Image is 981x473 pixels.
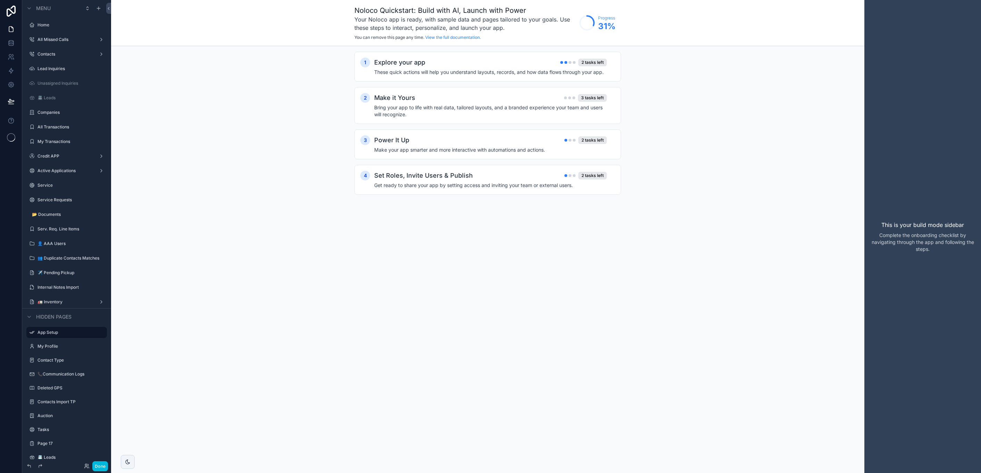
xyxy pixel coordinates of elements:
label: Contact Type [37,357,103,363]
h1: Noloco Quickstart: Build with AI, Launch with Power [354,6,576,15]
button: Done [92,461,108,471]
label: My Profile [37,344,103,349]
label: Active Applications [37,168,93,174]
label: Companies [37,110,103,115]
span: You can remove this page any time. [354,35,424,40]
p: This is your build mode sidebar [881,221,964,229]
span: Menu [36,5,51,12]
label: All Missed Calls [37,37,93,42]
label: Service [37,183,103,188]
label: Unassigned Inquiries [37,81,103,86]
span: Progress [598,15,615,21]
label: All Transactions [37,124,103,130]
label: Serv. Req. Line Items [37,226,103,232]
label: Contacts [37,51,93,57]
label: 🚛 Inventory [37,299,93,305]
span: 31 % [598,21,615,32]
label: Lead Inquiries [37,66,103,71]
label: Service Requests [37,197,103,203]
label: Credit APP [37,153,93,159]
label: 📞Communication Logs [37,371,103,377]
span: Hidden pages [36,313,72,320]
label: Internal Notes Import [37,285,103,290]
label: 👤 AAA Users [37,241,103,246]
label: 👥 Duplicate Contacts Matches [37,255,103,261]
label: App Setup [37,330,103,335]
p: Complete the onboarding checklist by navigating through the app and following the steps. [870,232,975,253]
label: Home [37,22,103,28]
label: Page 17 [37,441,103,446]
label: ✈️ Pending Pickup [37,270,103,276]
label: My Transactions [37,139,103,144]
a: View the full documentation. [425,35,481,40]
h3: Your Noloco app is ready, with sample data and pages tailored to your goals. Use these steps to i... [354,15,576,32]
label: Contacts Import TP [37,399,103,405]
label: 📂 Documents [32,212,103,217]
label: 📇 Leads [37,455,103,460]
label: Auction [37,413,103,419]
label: Tasks [37,427,103,432]
label: 📇 Leads [37,95,103,101]
label: Deleted GPS [37,385,103,391]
